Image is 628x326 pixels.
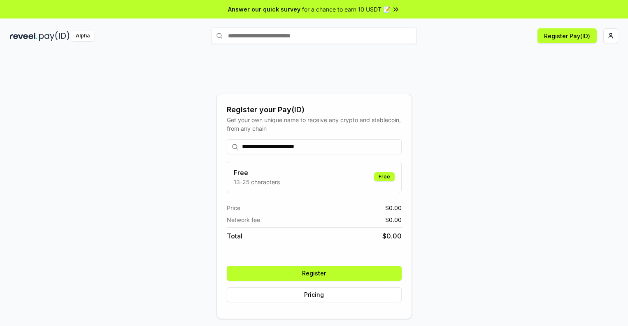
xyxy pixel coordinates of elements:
[227,116,402,133] div: Get your own unique name to receive any crypto and stablecoin, from any chain
[234,168,280,178] h3: Free
[227,215,260,224] span: Network fee
[234,178,280,186] p: 13-25 characters
[227,231,242,241] span: Total
[227,104,402,116] div: Register your Pay(ID)
[228,5,300,14] span: Answer our quick survey
[227,287,402,302] button: Pricing
[385,203,402,212] span: $ 0.00
[537,28,597,43] button: Register Pay(ID)
[227,203,240,212] span: Price
[10,31,37,41] img: reveel_dark
[385,215,402,224] span: $ 0.00
[227,266,402,281] button: Register
[382,231,402,241] span: $ 0.00
[39,31,70,41] img: pay_id
[374,172,395,181] div: Free
[71,31,94,41] div: Alpha
[302,5,390,14] span: for a chance to earn 10 USDT 📝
